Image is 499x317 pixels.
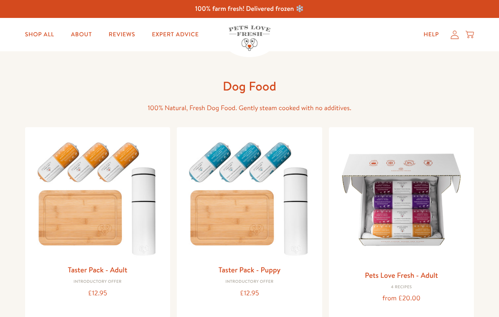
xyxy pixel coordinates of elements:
[336,293,468,304] div: from £20.00
[417,26,446,43] a: Help
[64,26,99,43] a: About
[32,288,164,299] div: £12.95
[116,78,383,94] h1: Dog Food
[145,26,205,43] a: Expert Advice
[183,288,316,299] div: £12.95
[18,26,61,43] a: Shop All
[32,134,164,260] img: Taster Pack - Adult
[183,279,316,284] div: Introductory Offer
[68,264,127,275] a: Taster Pack - Adult
[116,103,383,114] p: 100% Natural, Fresh Dog Food. Gently steam cooked with no additives.
[336,134,468,266] img: Pets Love Fresh - Adult
[219,264,280,275] a: Taster Pack - Puppy
[336,285,468,290] div: 4 Recipes
[32,279,164,284] div: Introductory Offer
[365,270,438,280] a: Pets Love Fresh - Adult
[183,134,316,260] img: Taster Pack - Puppy
[229,25,270,51] img: Pets Love Fresh
[102,26,142,43] a: Reviews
